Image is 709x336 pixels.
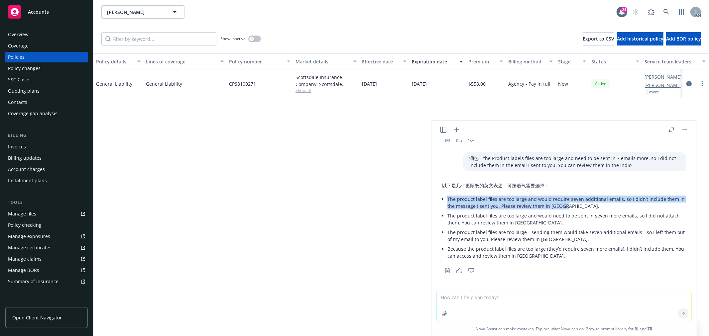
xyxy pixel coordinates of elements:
[5,199,88,206] div: Tools
[8,63,41,74] div: Policy changes
[442,182,686,189] p: 以下是几种更顺畅的英文表述，可按语气需要选择：
[362,80,377,87] span: [DATE]
[8,254,42,264] div: Manage claims
[444,136,450,142] svg: Copy to clipboard
[642,53,708,69] button: Service team leaders
[666,36,701,42] span: Add BOR policy
[8,97,27,108] div: Contacts
[8,108,58,119] div: Coverage gap analysis
[675,5,688,19] a: Switch app
[635,326,639,332] a: BI
[229,58,283,65] div: Policy number
[8,242,52,253] div: Manage certificates
[220,36,246,42] span: Show inactive
[645,5,658,19] a: Report a Bug
[8,29,29,40] div: Overview
[447,212,686,226] p: The product label files are too large and would need to be sent in seven more emails, so I did no...
[8,52,25,62] div: Policies
[447,245,686,259] p: Because the product label files are too large (they’d require seven more emails), I didn’t includ...
[8,265,39,276] div: Manage BORs
[629,5,643,19] a: Start snowing
[555,53,589,69] button: Stage
[5,153,88,163] a: Billing updates
[8,231,50,242] div: Manage exposures
[648,326,652,332] a: TR
[5,132,88,139] div: Billing
[8,86,40,96] div: Quoting plans
[469,155,679,169] p: 润色：the Product labels files are too large and need to be sent in 7 emails more, so I did not incl...
[5,108,88,119] a: Coverage gap analysis
[5,52,88,62] a: Policies
[645,73,682,80] a: [PERSON_NAME]
[226,53,293,69] button: Policy number
[107,9,165,16] span: [PERSON_NAME]
[8,209,36,219] div: Manage files
[295,88,357,93] span: Show all
[143,53,226,69] button: Lines of coverage
[5,3,88,21] a: Accounts
[594,81,607,87] span: Active
[96,81,132,87] a: General Liability
[5,41,88,51] a: Coverage
[229,80,256,87] span: CPS8109271
[412,58,456,65] div: Expiration date
[5,209,88,219] a: Manage files
[466,135,477,144] button: Thumbs down
[8,164,45,175] div: Account charges
[468,80,486,87] span: $558.00
[645,82,682,89] a: [PERSON_NAME]
[5,231,88,242] a: Manage exposures
[583,36,614,42] span: Export to CSV
[591,58,632,65] div: Status
[583,32,614,45] button: Export to CSV
[28,9,49,15] span: Accounts
[5,29,88,40] a: Overview
[409,53,466,69] button: Expiration date
[447,196,686,210] p: The product label files are too large and would require seven additional emails, so I didn’t incl...
[558,58,579,65] div: Stage
[508,58,545,65] div: Billing method
[8,220,42,230] div: Policy checking
[8,175,47,186] div: Installment plans
[8,153,42,163] div: Billing updates
[589,53,642,69] button: Status
[468,58,496,65] div: Premium
[8,276,59,287] div: Summary of insurance
[362,58,399,65] div: Effective date
[5,254,88,264] a: Manage claims
[8,74,31,85] div: SSC Cases
[93,53,143,69] button: Policy details
[5,141,88,152] a: Invoices
[558,80,568,87] span: New
[466,266,477,275] button: Thumbs down
[466,53,506,69] button: Premium
[412,80,427,87] span: [DATE]
[660,5,673,19] a: Search
[617,36,663,42] span: Add historical policy
[101,5,184,19] button: [PERSON_NAME]
[645,58,698,65] div: Service team leaders
[5,164,88,175] a: Account charges
[5,86,88,96] a: Quoting plans
[685,80,693,88] a: circleInformation
[295,74,357,88] div: Scottsdale Insurance Company, Scottsdale Insurance Company (Nationwide), Burns & Wilcox
[5,63,88,74] a: Policy changes
[359,53,409,69] button: Effective date
[5,74,88,85] a: SSC Cases
[447,229,686,243] p: The product label files are too large—sending them would take seven additional emails—so I left t...
[293,53,359,69] button: Market details
[5,265,88,276] a: Manage BORs
[444,268,450,274] svg: Copy to clipboard
[5,97,88,108] a: Contacts
[5,300,88,307] div: Analytics hub
[617,32,663,45] button: Add historical policy
[12,314,62,321] span: Open Client Navigator
[5,242,88,253] a: Manage certificates
[5,276,88,287] a: Summary of insurance
[295,58,349,65] div: Market details
[146,58,216,65] div: Lines of coverage
[621,7,627,13] div: 24
[506,53,555,69] button: Billing method
[508,80,550,87] span: Agency - Pay in full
